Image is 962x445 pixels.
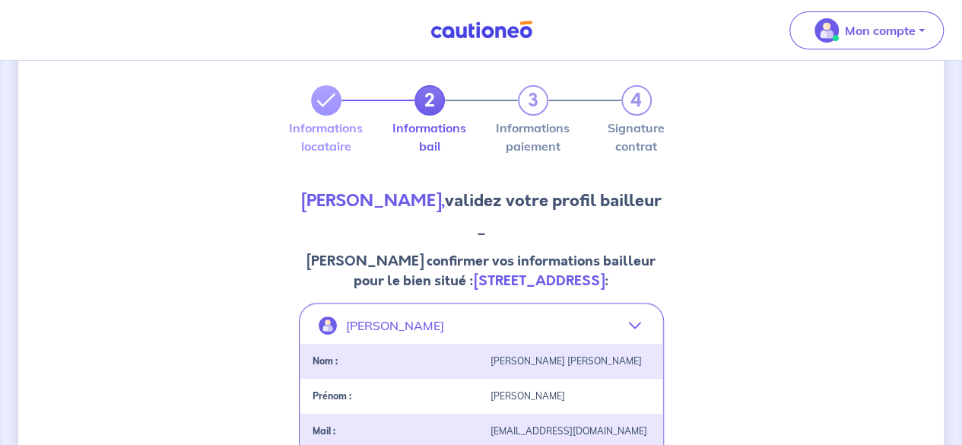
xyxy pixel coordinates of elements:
[845,21,916,40] p: Mon compte
[414,85,445,116] a: 2
[789,11,944,49] button: illu_account_valid_menu.svgMon compte
[299,219,664,239] p: _
[300,307,662,344] button: [PERSON_NAME]
[313,390,351,402] strong: Prénom :
[481,356,659,367] div: [PERSON_NAME] [PERSON_NAME]
[424,21,538,40] img: Cautioneo
[313,355,338,367] strong: Nom :
[346,313,444,338] p: [PERSON_NAME]
[299,251,664,291] p: [PERSON_NAME] confirmer vos informations bailleur pour le bien situé : :
[301,189,445,212] strong: [PERSON_NAME],
[299,189,664,213] h3: validez votre profil bailleur
[481,391,659,402] div: [PERSON_NAME]
[518,122,548,152] label: Informations paiement
[474,271,605,291] strong: [STREET_ADDRESS]
[311,122,341,152] label: Informations locataire
[814,18,839,43] img: illu_account_valid_menu.svg
[621,122,652,152] label: Signature contrat
[414,122,445,152] label: Informations bail
[313,425,335,437] strong: Mail :
[481,426,659,437] div: [EMAIL_ADDRESS][DOMAIN_NAME]
[319,316,337,335] img: illu_account.svg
